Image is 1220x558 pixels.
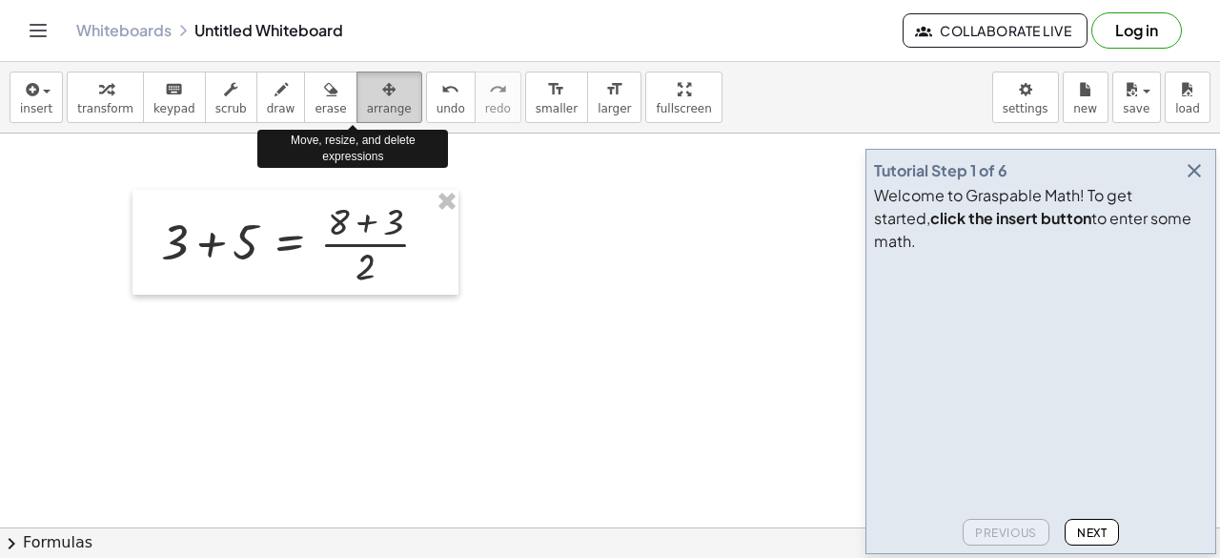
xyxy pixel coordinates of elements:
button: Next [1065,519,1119,546]
i: redo [489,78,507,101]
button: erase [304,72,356,123]
button: Log in [1091,12,1182,49]
span: undo [437,102,465,115]
div: Welcome to Graspable Math! To get started, to enter some math. [874,184,1208,253]
span: larger [598,102,631,115]
span: scrub [215,102,247,115]
i: format_size [605,78,623,101]
span: settings [1003,102,1048,115]
i: undo [441,78,459,101]
span: save [1123,102,1149,115]
span: Next [1077,526,1107,540]
span: arrange [367,102,412,115]
button: fullscreen [645,72,722,123]
button: save [1112,72,1161,123]
span: keypad [153,102,195,115]
button: redoredo [475,72,521,123]
span: fullscreen [656,102,711,115]
button: settings [992,72,1059,123]
div: Move, resize, and delete expressions [257,130,448,168]
span: transform [77,102,133,115]
span: insert [20,102,52,115]
button: format_sizesmaller [525,72,588,123]
div: Tutorial Step 1 of 6 [874,159,1007,182]
button: format_sizelarger [587,72,641,123]
button: draw [256,72,306,123]
button: load [1165,72,1210,123]
button: Collaborate Live [903,13,1088,48]
button: arrange [356,72,422,123]
div: Apply the same math to both sides of the equation [274,292,305,322]
button: undoundo [426,72,476,123]
span: load [1175,102,1200,115]
i: format_size [547,78,565,101]
b: click the insert button [930,208,1091,228]
button: insert [10,72,63,123]
button: scrub [205,72,257,123]
button: new [1063,72,1108,123]
i: keyboard [165,78,183,101]
button: Toggle navigation [23,15,53,46]
span: draw [267,102,295,115]
span: redo [485,102,511,115]
button: keyboardkeypad [143,72,206,123]
a: Whiteboards [76,21,172,40]
span: smaller [536,102,578,115]
span: Collaborate Live [919,22,1071,39]
button: transform [67,72,144,123]
span: erase [315,102,346,115]
span: new [1073,102,1097,115]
